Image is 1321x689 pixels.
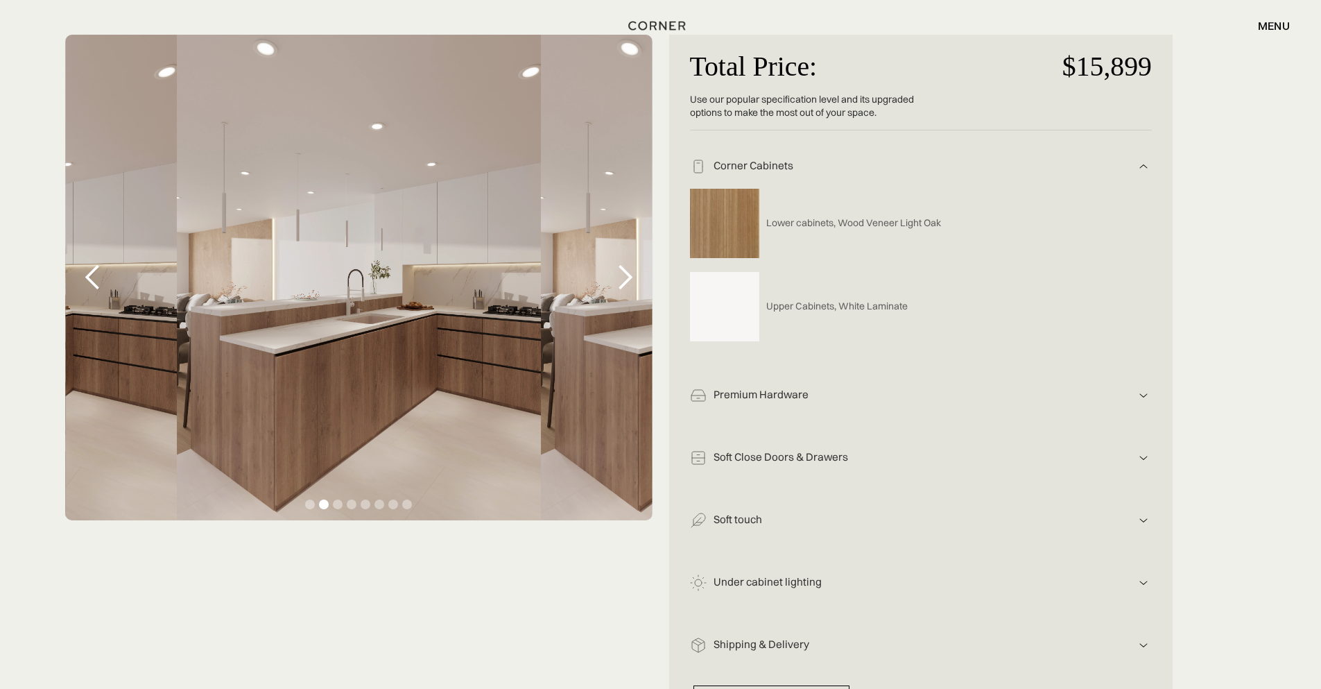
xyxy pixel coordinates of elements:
div: menu [1244,14,1290,37]
div: Shipping & Delivery [707,638,1135,652]
div: next slide [597,35,653,520]
div: Corner Cabinets [707,159,1135,173]
div: Show slide 4 of 8 [347,500,356,509]
a: home [609,17,712,35]
p: Upper Cabinets, White Laminate [766,300,908,313]
div: 2 of 8 [65,35,653,520]
div: Soft touch [707,513,1135,527]
div: Show slide 3 of 8 [333,500,343,509]
div: Show slide 5 of 8 [361,500,370,509]
div: Show slide 1 of 8 [305,500,315,509]
div: Show slide 8 of 8 [402,500,412,509]
div: Show slide 2 of 8 [319,500,329,509]
p: $15,899 [921,42,1152,93]
div: Show slide 7 of 8 [388,500,398,509]
div: carousel [65,35,653,520]
div: Under cabinet lighting [707,575,1135,590]
p: Lower cabinets, Wood Veneer Light Oak [766,216,941,230]
div: Soft Close Doors & Drawers [707,450,1135,465]
p: Total Price: [690,42,921,93]
div: previous slide [65,35,121,520]
div: Show slide 6 of 8 [374,500,384,509]
div: menu [1258,20,1290,31]
div: Premium Hardware [707,388,1135,402]
div: Use our popular specification level and its upgraded options to make the most out of your space. [690,93,921,130]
